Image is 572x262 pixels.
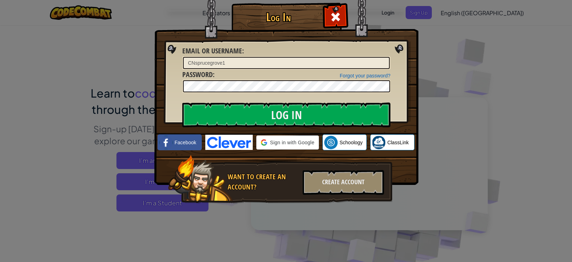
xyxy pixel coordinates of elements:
[182,46,242,56] span: Email or Username
[159,136,173,149] img: facebook_small.png
[372,136,385,149] img: classlink-logo-small.png
[233,11,324,23] h1: Log In
[182,70,214,80] label: :
[270,139,314,146] span: Sign in with Google
[303,170,384,195] div: Create Account
[182,70,213,79] span: Password
[228,172,298,192] div: Want to create an account?
[340,73,390,78] a: Forgot your password?
[324,136,338,149] img: schoology.png
[339,139,362,146] span: Schoology
[205,135,253,150] img: clever-logo-blue.png
[387,139,409,146] span: ClassLink
[175,139,196,146] span: Facebook
[182,46,244,56] label: :
[182,103,390,127] input: Log In
[256,135,319,150] div: Sign in with Google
